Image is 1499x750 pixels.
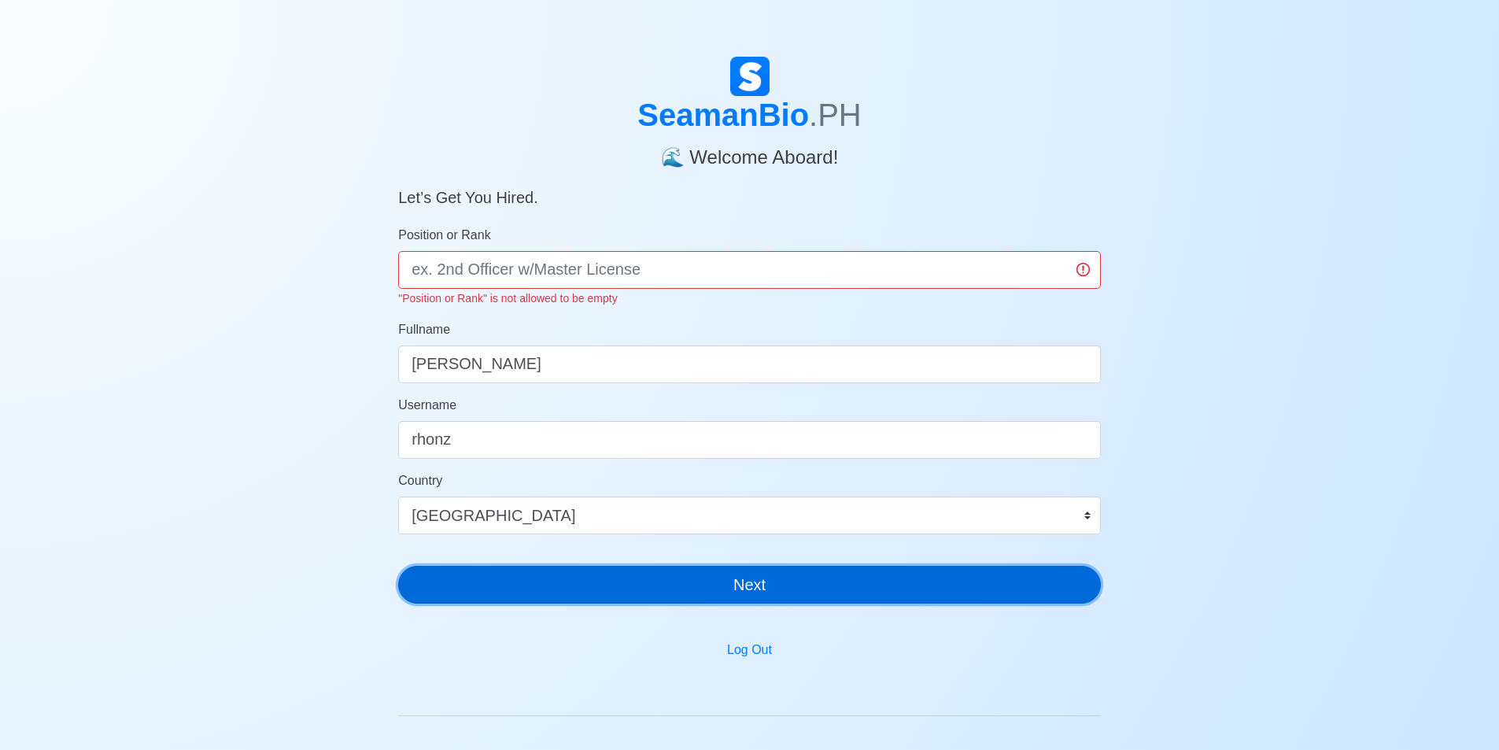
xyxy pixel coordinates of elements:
input: Your Fullname [398,345,1101,383]
span: .PH [809,98,862,132]
img: Logo [730,57,770,96]
h5: Let’s Get You Hired. [398,169,1101,207]
label: Country [398,471,442,490]
input: Ex. donaldcris [398,421,1101,459]
button: Log Out [717,635,782,665]
button: Next [398,566,1101,604]
span: Username [398,398,456,412]
small: "Position or Rank" is not allowed to be empty [398,292,617,305]
h1: SeamanBio [398,96,1101,134]
input: ex. 2nd Officer w/Master License [398,251,1101,289]
span: Position or Rank [398,228,490,242]
h4: 🌊 Welcome Aboard! [398,134,1101,169]
span: Fullname [398,323,450,336]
